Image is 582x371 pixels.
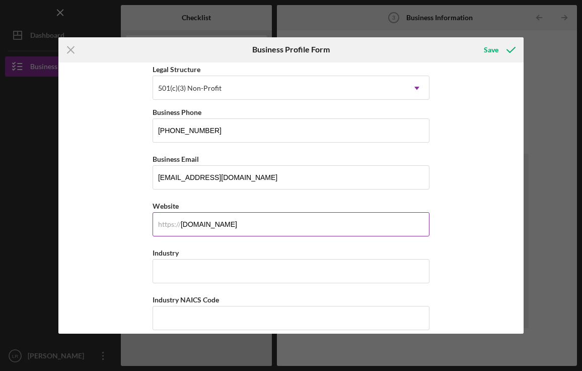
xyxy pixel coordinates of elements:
label: Industry [153,249,179,257]
div: 501(c)(3) Non-Profit [158,84,222,92]
label: Website [153,202,179,210]
label: Industry NAICS Code [153,295,219,304]
div: https:// [158,220,181,228]
h6: Business Profile Form [252,45,330,54]
label: Business Phone [153,108,201,116]
label: Business Email [153,155,199,163]
button: Save [474,40,524,60]
div: Save [484,40,498,60]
